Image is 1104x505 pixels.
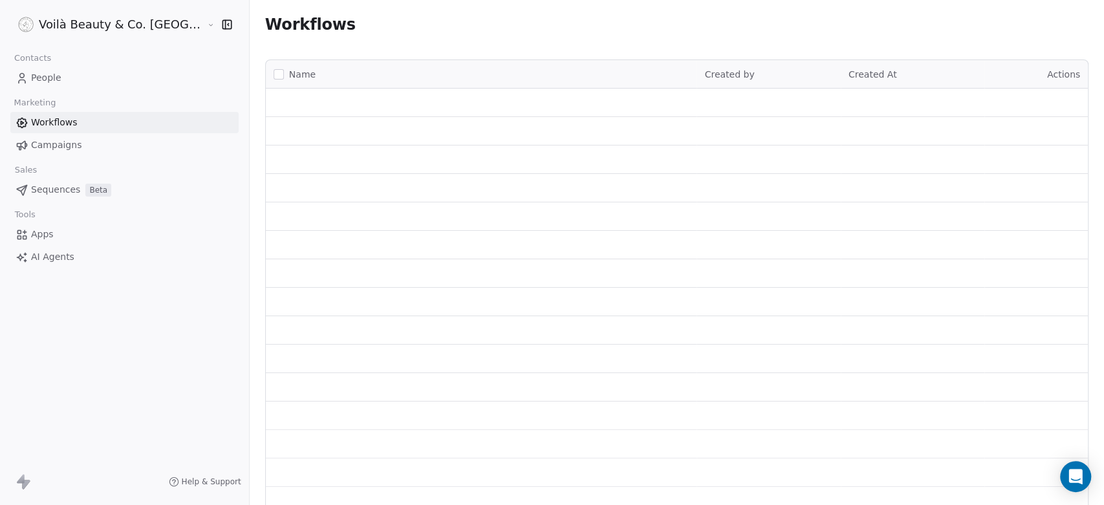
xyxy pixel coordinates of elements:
span: AI Agents [31,250,74,264]
span: Beta [85,184,111,197]
a: Campaigns [10,134,239,156]
span: Help & Support [182,477,241,487]
a: People [10,67,239,89]
span: Voilà Beauty & Co. [GEOGRAPHIC_DATA] [39,16,204,33]
span: Created At [849,69,897,80]
span: People [31,71,61,85]
span: Sales [9,160,43,180]
a: Apps [10,224,239,245]
button: Voilà Beauty & Co. [GEOGRAPHIC_DATA] [16,14,197,36]
a: Help & Support [169,477,241,487]
div: Open Intercom Messenger [1060,461,1091,492]
span: Workflows [265,16,356,34]
span: Marketing [8,93,61,113]
a: AI Agents [10,246,239,268]
span: Created by [704,69,754,80]
span: Workflows [31,116,78,129]
span: Actions [1047,69,1080,80]
span: Sequences [31,183,80,197]
img: Voila_Beauty_And_Co_Logo.png [18,17,34,32]
span: Tools [9,205,41,224]
a: Workflows [10,112,239,133]
a: SequencesBeta [10,179,239,200]
span: Campaigns [31,138,81,152]
span: Contacts [8,48,57,68]
span: Apps [31,228,54,241]
span: Name [289,68,316,81]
